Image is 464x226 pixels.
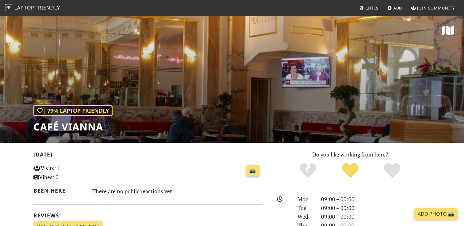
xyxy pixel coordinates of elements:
[33,187,85,194] h2: Been here
[294,212,317,221] div: Wed
[33,121,113,133] h1: Café Vianna
[408,2,457,13] a: Join Community
[14,4,34,11] span: Laptop
[92,186,262,196] div: There are no public reactions yet.
[33,164,105,182] p: Visits: 1 Vibes: 0
[33,151,262,160] h2: [DATE]
[317,195,435,204] div: 09:00 – 00:00
[246,165,259,177] a: 📸
[385,2,405,13] a: Add
[357,2,381,13] a: Cities
[414,208,458,220] a: Add Photo 📸
[5,3,60,13] a: LaptopFriendly LaptopFriendly
[270,150,431,159] p: Do you like working from here?
[5,4,12,11] img: LaptopFriendly
[417,5,455,11] span: Join Community
[371,162,413,179] div: Definitely!
[294,195,317,204] div: Mon
[317,212,435,221] div: 09:00 – 00:00
[33,105,113,116] div: In general, do you like working from here?
[287,162,329,179] div: No
[294,204,317,213] div: Tue
[33,212,262,219] h2: Reviews
[317,204,435,213] div: 09:00 – 00:00
[329,162,371,179] div: Yes
[35,4,60,11] span: Friendly
[366,5,378,11] span: Cities
[393,5,402,11] span: Add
